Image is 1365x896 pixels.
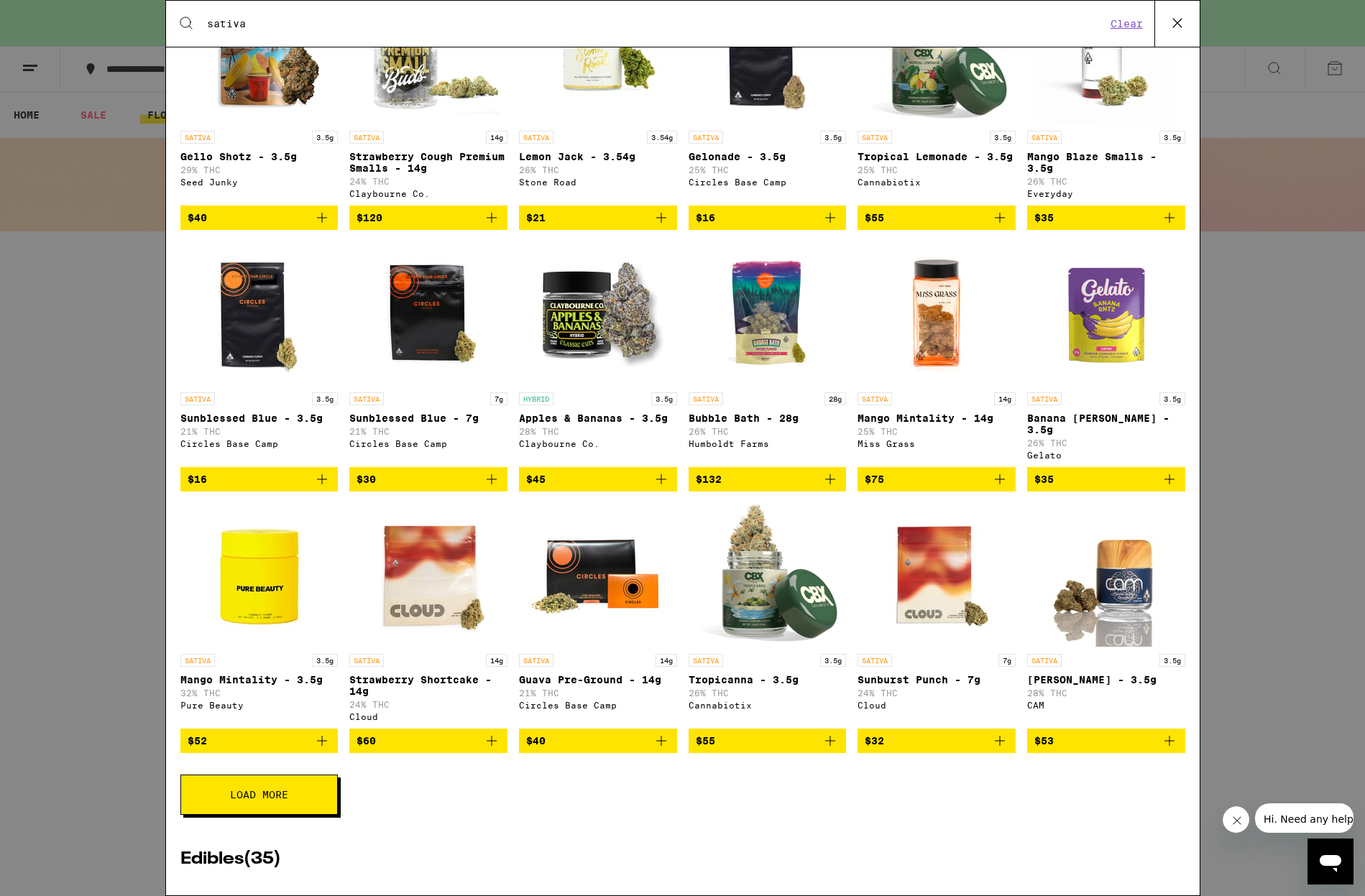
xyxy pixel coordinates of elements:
p: 24% THC [349,177,507,186]
a: Open page for Mango Mintality - 14g from Miss Grass [858,241,1016,467]
p: SATIVA [349,131,384,144]
p: SATIVA [519,131,553,144]
p: 26% THC [1027,438,1185,448]
p: 3.5g [312,654,338,667]
button: Add to bag [689,205,847,230]
p: SATIVA [519,654,553,667]
span: $55 [865,212,884,223]
iframe: Close message [1223,806,1250,833]
p: SATIVA [1027,654,1062,667]
p: Sunblessed Blue - 7g [349,412,507,424]
p: SATIVA [1027,392,1062,405]
a: Open page for Guava Pre-Ground - 14g from Circles Base Camp [519,503,677,729]
div: Cloud [858,701,1016,710]
a: Open page for Apples & Bananas - 3.5g from Claybourne Co. [519,241,677,467]
div: Pure Beauty [180,701,339,710]
span: $35 [1034,474,1054,485]
div: Claybourne Co. [349,189,507,198]
div: Everyday [1027,189,1185,198]
p: Gello Shotz - 3.5g [180,151,339,162]
p: Gelonade - 3.5g [689,151,847,162]
p: 3.5g [990,131,1016,144]
p: 3.5g [1159,392,1185,405]
span: $60 [357,735,376,747]
p: SATIVA [858,654,892,667]
a: Open page for Jack Herer - 3.5g from CAM [1027,503,1185,729]
span: Load More [230,790,288,800]
p: SATIVA [349,392,384,405]
p: Strawberry Shortcake - 14g [349,674,507,697]
a: Open page for Strawberry Shortcake - 14g from Cloud [349,503,507,729]
p: Mango Mintality - 3.5g [180,674,339,685]
p: 3.5g [820,654,846,667]
p: 14g [994,392,1016,405]
p: 21% THC [519,688,677,698]
span: $35 [1034,212,1054,223]
p: 14g [486,654,507,667]
img: Miss Grass - Mango Mintality - 14g [865,241,1008,385]
p: 3.54g [647,131,677,144]
span: $132 [696,474,722,485]
a: Open page for Mango Mintality - 3.5g from Pure Beauty [180,503,339,729]
button: Add to bag [519,205,677,230]
a: Open page for Bubble Bath - 28g from Humboldt Farms [689,241,847,467]
p: 3.5g [312,131,338,144]
h2: Edibles ( 35 ) [180,851,1185,868]
p: Apples & Bananas - 3.5g [519,412,677,424]
div: Stone Road [519,177,677,187]
p: Strawberry Cough Premium Smalls - 14g [349,151,507,174]
button: Add to bag [349,467,507,491]
span: $30 [357,474,376,485]
img: Gelato - Banana Runtz - 3.5g [1034,241,1178,385]
button: Add to bag [180,729,339,753]
p: SATIVA [858,392,892,405]
p: Tropicanna - 3.5g [689,674,847,685]
button: Add to bag [519,729,677,753]
img: Cloud - Strawberry Shortcake - 14g [357,503,500,647]
div: Cloud [349,712,507,721]
div: Cannabiotix [858,177,1016,187]
div: Miss Grass [858,439,1016,448]
p: 14g [486,131,507,144]
p: 26% THC [519,165,677,175]
button: Add to bag [180,205,339,230]
p: 26% THC [1027,177,1185,186]
span: $120 [357,212,382,223]
p: 28% THC [1027,688,1185,698]
p: 21% THC [180,427,339,436]
span: $40 [526,735,546,747]
button: Add to bag [519,467,677,491]
p: SATIVA [1027,131,1062,144]
div: Seed Junky [180,177,339,187]
p: 7g [490,392,507,405]
p: Sunblessed Blue - 3.5g [180,412,339,424]
p: Lemon Jack - 3.54g [519,151,677,162]
span: $21 [526,212,546,223]
button: Add to bag [689,467,847,491]
a: Open page for Sunblessed Blue - 7g from Circles Base Camp [349,241,507,467]
a: Open page for Banana Runtz - 3.5g from Gelato [1027,241,1185,467]
p: SATIVA [689,131,723,144]
img: Circles Base Camp - Sunblessed Blue - 7g [357,241,500,385]
p: Tropical Lemonade - 3.5g [858,151,1016,162]
button: Add to bag [349,205,507,230]
p: SATIVA [689,392,723,405]
p: SATIVA [349,654,384,667]
span: Hi. Need any help? [9,10,104,22]
div: Gelato [1027,451,1185,460]
a: Open page for Sunblessed Blue - 3.5g from Circles Base Camp [180,241,339,467]
p: 32% THC [180,688,339,698]
img: Claybourne Co. - Apples & Bananas - 3.5g [526,241,670,385]
p: 24% THC [349,700,507,709]
button: Add to bag [689,729,847,753]
p: HYBRID [519,392,553,405]
span: $53 [1034,735,1054,747]
div: Humboldt Farms [689,439,847,448]
div: Circles Base Camp [689,177,847,187]
img: Humboldt Farms - Bubble Bath - 28g [695,241,839,385]
div: Cannabiotix [689,701,847,710]
a: Open page for Tropicanna - 3.5g from Cannabiotix [689,503,847,729]
iframe: Button to launch messaging window [1307,839,1353,885]
p: 3.5g [312,392,338,405]
p: 28g [824,392,846,405]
